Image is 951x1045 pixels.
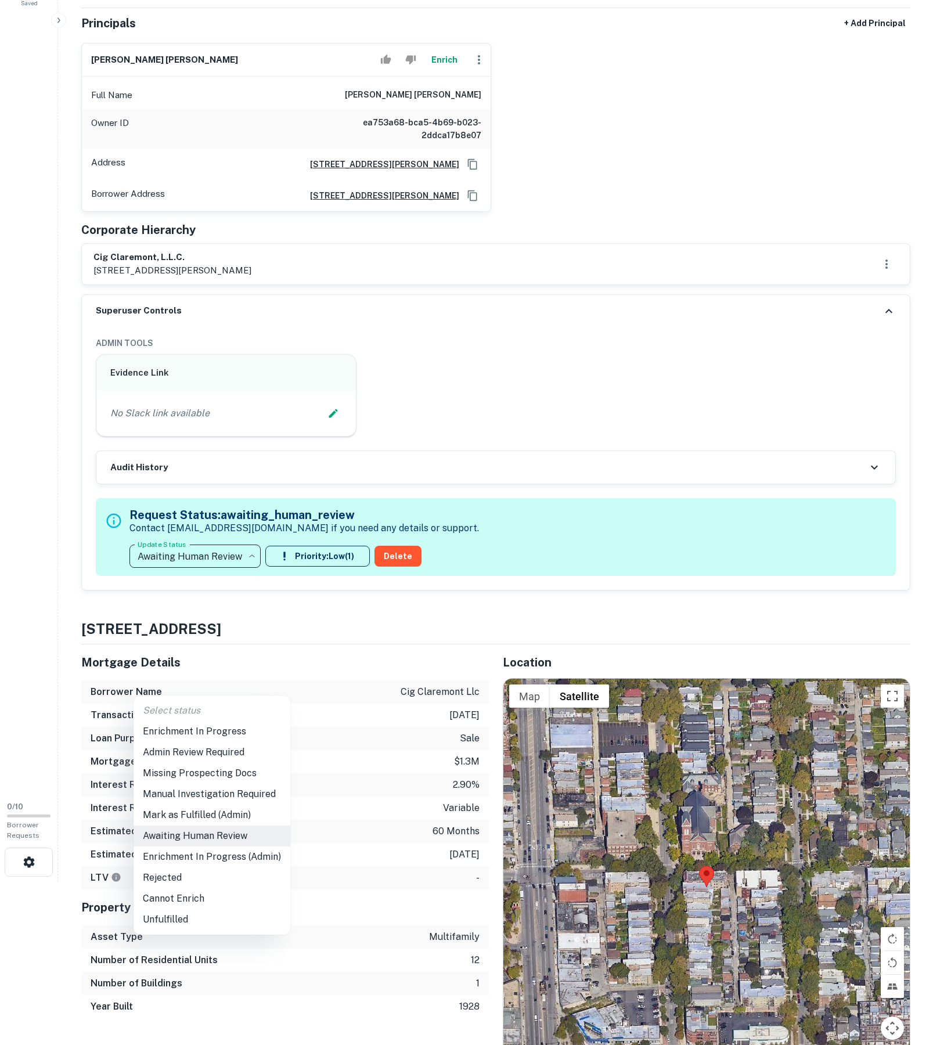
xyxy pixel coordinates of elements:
li: Rejected [134,867,290,888]
li: Unfulfilled [134,909,290,930]
li: Missing Prospecting Docs [134,763,290,784]
li: Mark as Fulfilled (Admin) [134,805,290,826]
li: Awaiting Human Review [134,826,290,846]
li: Enrichment In Progress [134,721,290,742]
iframe: Chat Widget [893,952,951,1008]
li: Cannot Enrich [134,888,290,909]
li: Manual Investigation Required [134,784,290,805]
li: Enrichment In Progress (Admin) [134,846,290,867]
li: Admin Review Required [134,742,290,763]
